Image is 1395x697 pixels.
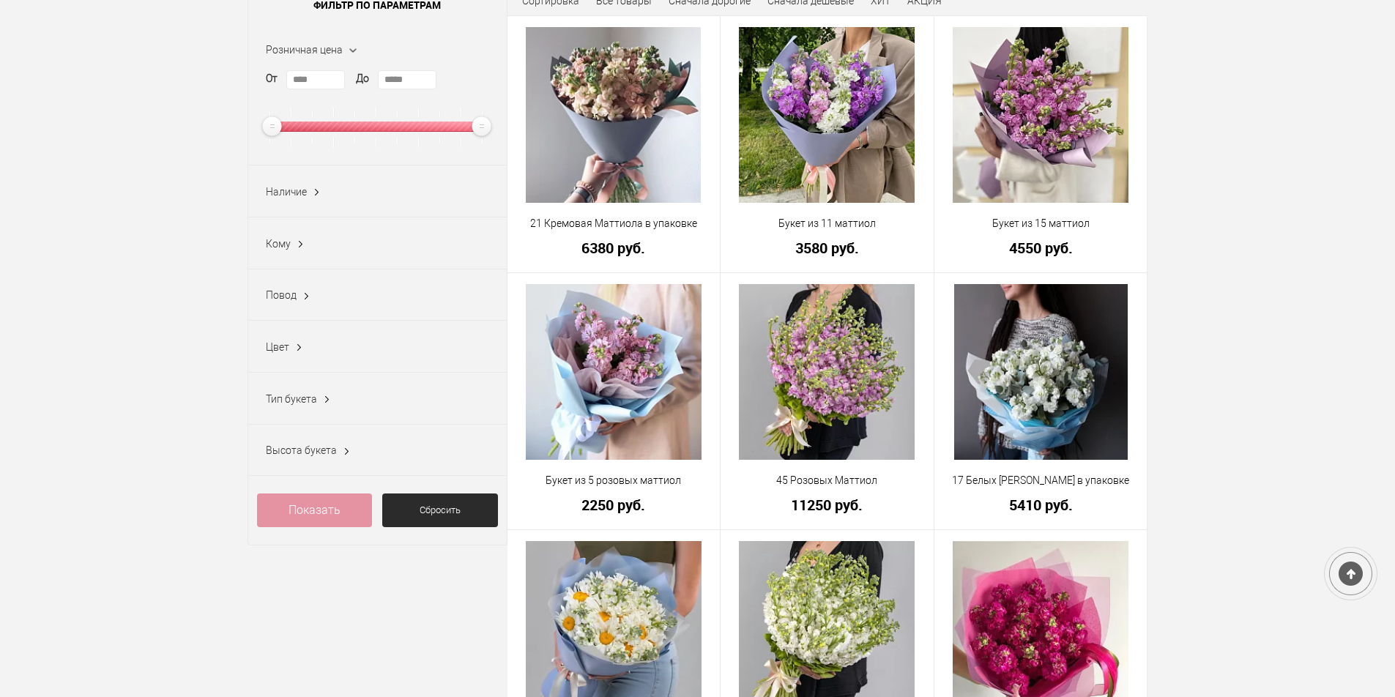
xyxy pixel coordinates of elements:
[739,284,915,460] img: 45 Розовых Маттиол
[944,240,1138,256] a: 4550 руб.
[953,27,1128,203] img: Букет из 15 маттиол
[730,216,924,231] a: Букет из 11 маттиол
[944,473,1138,488] a: 17 Белых [PERSON_NAME] в упаковке
[257,493,373,527] a: Показать
[730,240,924,256] a: 3580 руб.
[266,393,317,405] span: Тип букета
[266,238,291,250] span: Кому
[517,240,711,256] a: 6380 руб.
[739,27,915,203] img: Букет из 11 маттиол
[526,284,702,460] img: Букет из 5 розовых маттиол
[730,497,924,512] a: 11250 руб.
[266,289,297,301] span: Повод
[517,216,711,231] a: 21 Кремовая Маттиола в упаковке
[266,44,343,56] span: Розничная цена
[266,71,278,86] label: От
[730,473,924,488] a: 45 Розовых Маттиол
[266,444,337,456] span: Высота букета
[382,493,498,527] a: Сбросить
[266,341,289,353] span: Цвет
[944,497,1138,512] a: 5410 руб.
[517,497,711,512] a: 2250 руб.
[517,473,711,488] a: Букет из 5 розовых маттиол
[266,186,307,198] span: Наличие
[944,216,1138,231] a: Букет из 15 маттиол
[526,27,701,203] img: 21 Кремовая Маттиола в упаковке
[356,71,369,86] label: До
[954,284,1128,460] img: 17 Белых Маттиол в упаковке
